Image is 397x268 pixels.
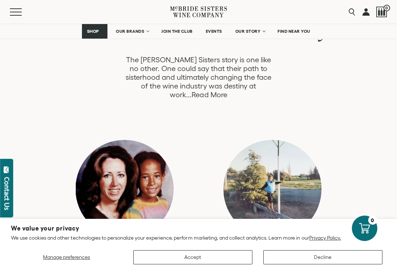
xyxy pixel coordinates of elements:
[157,24,197,39] a: JOIN THE CLUB
[368,216,377,225] div: 0
[309,235,341,241] a: Privacy Policy.
[192,91,227,99] a: Read More
[11,234,386,241] p: We use cookies and other technologies to personalize your experience, perform marketing, and coll...
[87,29,99,34] span: SHOP
[123,55,274,99] p: The [PERSON_NAME] Sisters story is one like no other. One could say that their path to sisterhood...
[161,29,193,34] span: JOIN THE CLUB
[116,29,144,34] span: OUR BRANDS
[201,24,227,39] a: EVENTS
[11,250,122,264] button: Manage preferences
[384,5,390,11] span: 0
[263,250,382,264] button: Decline
[10,8,36,16] button: Mobile Menu Trigger
[278,29,310,34] span: FIND NEAR YOU
[273,24,315,39] a: FIND NEAR YOU
[82,24,107,39] a: SHOP
[235,29,261,34] span: OUR STORY
[11,225,386,232] h2: We value your privacy
[206,29,222,34] span: EVENTS
[133,250,252,264] button: Accept
[3,177,11,210] div: Contact Us
[43,254,90,260] span: Manage preferences
[111,24,153,39] a: OUR BRANDS
[231,24,270,39] a: OUR STORY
